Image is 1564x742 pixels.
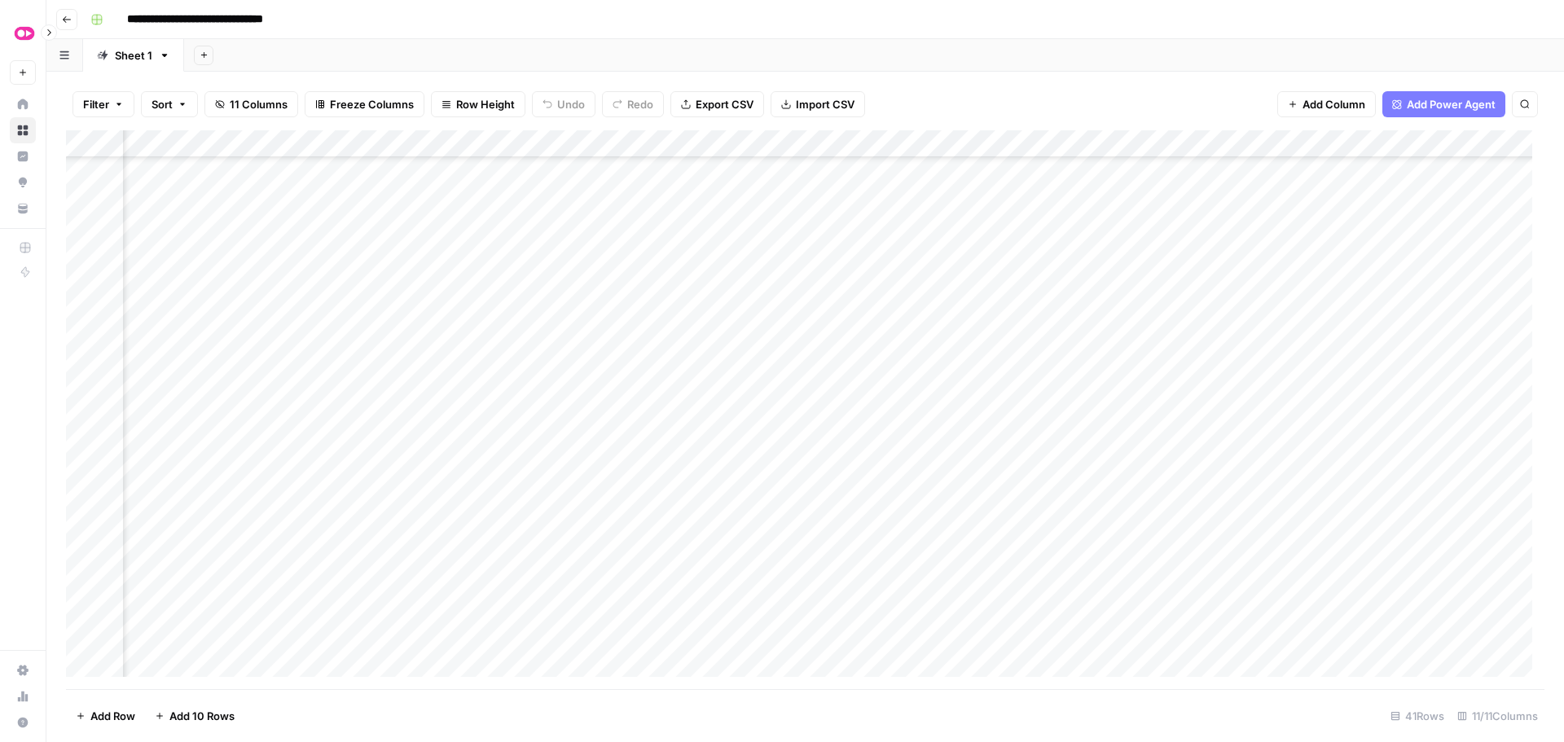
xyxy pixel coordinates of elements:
[627,96,653,112] span: Redo
[602,91,664,117] button: Redo
[771,91,865,117] button: Import CSV
[152,96,173,112] span: Sort
[305,91,424,117] button: Freeze Columns
[10,19,39,48] img: Tavus Superiority Logo
[204,91,298,117] button: 11 Columns
[83,96,109,112] span: Filter
[10,117,36,143] a: Browse
[557,96,585,112] span: Undo
[431,91,525,117] button: Row Height
[456,96,515,112] span: Row Height
[66,703,145,729] button: Add Row
[10,683,36,709] a: Usage
[1407,96,1496,112] span: Add Power Agent
[115,47,152,64] div: Sheet 1
[10,13,36,54] button: Workspace: Tavus Superiority
[10,169,36,195] a: Opportunities
[10,91,36,117] a: Home
[330,96,414,112] span: Freeze Columns
[83,39,184,72] a: Sheet 1
[90,708,135,724] span: Add Row
[1303,96,1365,112] span: Add Column
[141,91,198,117] button: Sort
[169,708,235,724] span: Add 10 Rows
[1451,703,1544,729] div: 11/11 Columns
[145,703,244,729] button: Add 10 Rows
[10,143,36,169] a: Insights
[696,96,753,112] span: Export CSV
[670,91,764,117] button: Export CSV
[230,96,288,112] span: 11 Columns
[1277,91,1376,117] button: Add Column
[532,91,595,117] button: Undo
[1384,703,1451,729] div: 41 Rows
[1382,91,1505,117] button: Add Power Agent
[10,195,36,222] a: Your Data
[72,91,134,117] button: Filter
[10,657,36,683] a: Settings
[10,709,36,735] button: Help + Support
[796,96,854,112] span: Import CSV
